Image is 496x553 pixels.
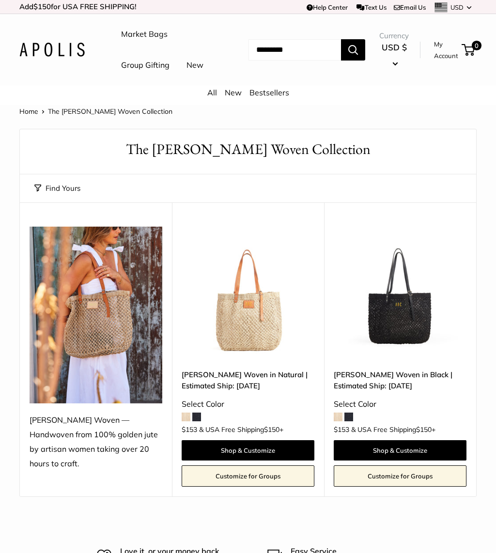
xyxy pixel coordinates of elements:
[379,40,409,71] button: USD $
[248,39,341,61] input: Search...
[334,440,466,461] a: Shop & Customize
[182,397,314,412] div: Select Color
[334,227,466,359] img: Mercado Woven in Black | Estimated Ship: Oct. 19th
[30,413,162,471] div: [PERSON_NAME] Woven — Handwoven from 100% golden jute by artisan women taking over 20 hours to cr...
[182,465,314,487] a: Customize for Groups
[225,88,242,97] a: New
[33,2,51,11] span: $150
[356,3,386,11] a: Text Us
[394,3,426,11] a: Email Us
[249,88,289,97] a: Bestsellers
[19,107,38,116] a: Home
[34,139,462,160] h1: The [PERSON_NAME] Woven Collection
[416,425,432,434] span: $150
[34,182,80,195] button: Find Yours
[199,426,283,433] span: & USA Free Shipping +
[382,42,407,52] span: USD $
[379,29,409,43] span: Currency
[121,27,168,42] a: Market Bags
[450,3,464,11] span: USD
[334,425,349,434] span: $153
[334,465,466,487] a: Customize for Groups
[186,58,203,73] a: New
[434,38,458,62] a: My Account
[48,107,172,116] span: The [PERSON_NAME] Woven Collection
[182,369,314,392] a: [PERSON_NAME] Woven in Natural | Estimated Ship: [DATE]
[264,425,279,434] span: $150
[307,3,348,11] a: Help Center
[351,426,435,433] span: & USA Free Shipping +
[334,369,466,392] a: [PERSON_NAME] Woven in Black | Estimated Ship: [DATE]
[334,227,466,359] a: Mercado Woven in Black | Estimated Ship: Oct. 19thMercado Woven in Black | Estimated Ship: Oct. 19th
[19,43,85,57] img: Apolis
[341,39,365,61] button: Search
[19,105,172,118] nav: Breadcrumb
[207,88,217,97] a: All
[121,58,170,73] a: Group Gifting
[182,227,314,359] a: Mercado Woven in Natural | Estimated Ship: Oct. 19thMercado Woven in Natural | Estimated Ship: Oc...
[182,425,197,434] span: $153
[182,227,314,359] img: Mercado Woven in Natural | Estimated Ship: Oct. 19th
[182,440,314,461] a: Shop & Customize
[30,227,162,403] img: Mercado Woven — Handwoven from 100% golden jute by artisan women taking over 20 hours to craft.
[463,44,475,56] a: 0
[334,397,466,412] div: Select Color
[472,41,481,50] span: 0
